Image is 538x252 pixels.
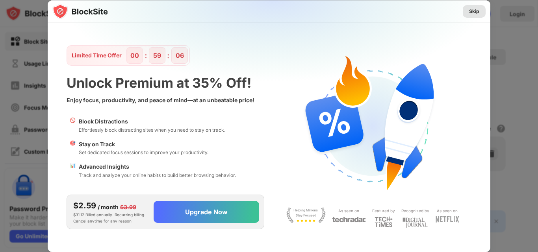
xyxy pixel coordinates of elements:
[79,171,236,179] div: Track and analyze your online habits to build better browsing behavior.
[73,200,147,224] div: $31.12 Billed annually. Recurring billing. Cancel anytime for any reason
[120,203,136,212] div: $3.99
[469,7,479,15] div: Skip
[338,207,359,215] div: As seen on
[401,207,429,215] div: Recognized by
[437,207,458,215] div: As seen on
[73,200,96,212] div: $2.59
[375,216,393,227] img: light-techtimes.svg
[436,216,459,223] img: light-netflix.svg
[52,0,495,156] img: gradient.svg
[70,162,76,179] div: 📊
[332,216,366,223] img: light-techradar.svg
[372,207,395,215] div: Featured by
[185,208,228,216] div: Upgrade Now
[286,207,326,223] img: light-stay-focus.svg
[403,216,428,229] img: light-digital-journal.svg
[79,162,236,171] div: Advanced Insights
[98,203,119,212] div: / month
